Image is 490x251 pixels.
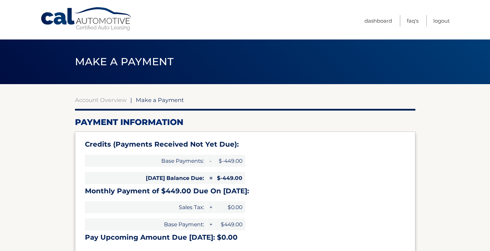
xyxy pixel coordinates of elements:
span: $-449.00 [214,155,245,167]
h3: Monthly Payment of $449.00 Due On [DATE]: [85,187,405,195]
span: Base Payment: [85,218,207,230]
a: Account Overview [75,96,127,103]
span: Make a Payment [75,55,174,68]
span: | [130,96,132,103]
a: Logout [433,15,450,26]
span: Make a Payment [136,96,184,103]
span: = [207,172,214,184]
span: $0.00 [214,201,245,213]
a: FAQ's [407,15,418,26]
a: Cal Automotive [40,7,133,31]
span: - [207,155,214,167]
h3: Pay Upcoming Amount Due [DATE]: $0.00 [85,233,405,242]
h3: Credits (Payments Received Not Yet Due): [85,140,405,149]
a: Dashboard [364,15,392,26]
span: Base Payments: [85,155,207,167]
span: + [207,218,214,230]
h2: Payment Information [75,117,415,127]
span: $449.00 [214,218,245,230]
span: [DATE] Balance Due: [85,172,207,184]
span: $-449.00 [214,172,245,184]
span: Sales Tax: [85,201,207,213]
span: + [207,201,214,213]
